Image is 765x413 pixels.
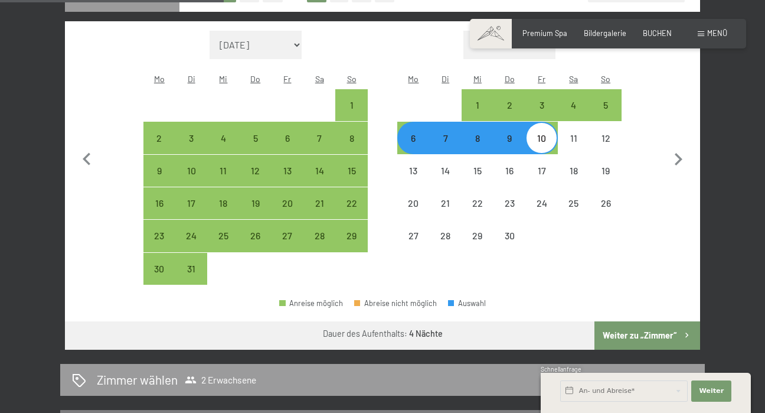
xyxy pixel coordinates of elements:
[240,122,272,154] div: Anreise möglich
[590,187,622,219] div: Sun Apr 26 2026
[207,187,239,219] div: Wed Mar 18 2026
[143,187,175,219] div: Mon Mar 16 2026
[273,231,302,261] div: 27
[279,300,343,307] div: Anreise möglich
[495,134,524,163] div: 9
[176,231,206,261] div: 24
[431,134,460,163] div: 7
[272,155,303,187] div: Fri Mar 13 2026
[176,264,206,294] div: 31
[590,155,622,187] div: Anreise nicht möglich
[558,155,590,187] div: Sat Apr 18 2026
[591,100,620,130] div: 5
[397,155,429,187] div: Anreise nicht möglich
[493,89,525,121] div: Anreise möglich
[493,122,525,154] div: Thu Apr 09 2026
[97,371,178,388] h2: Zimmer wählen
[347,74,357,84] abbr: Sonntag
[448,300,486,307] div: Auswahl
[175,122,207,154] div: Tue Mar 03 2026
[430,155,462,187] div: Anreise nicht möglich
[175,155,207,187] div: Tue Mar 10 2026
[143,253,175,285] div: Mon Mar 30 2026
[335,155,367,187] div: Sun Mar 15 2026
[273,199,302,228] div: 20
[398,199,428,228] div: 20
[409,329,443,339] b: 4 Nächte
[335,122,367,154] div: Sun Mar 08 2026
[462,122,493,154] div: Wed Apr 08 2026
[594,321,700,350] button: Weiter zu „Zimmer“
[240,220,272,252] div: Anreise möglich
[495,199,524,228] div: 23
[398,231,428,261] div: 27
[240,187,272,219] div: Thu Mar 19 2026
[336,166,366,196] div: 15
[335,220,367,252] div: Anreise möglich
[354,300,437,307] div: Abreise nicht möglich
[143,187,175,219] div: Anreise möglich
[558,187,590,219] div: Sat Apr 25 2026
[303,187,335,219] div: Anreise möglich
[335,220,367,252] div: Sun Mar 29 2026
[525,122,557,154] div: Anreise möglich
[462,122,493,154] div: Anreise möglich
[559,134,589,163] div: 11
[699,386,724,396] span: Weiter
[643,28,672,38] a: BUCHEN
[273,134,302,163] div: 6
[462,89,493,121] div: Wed Apr 01 2026
[208,134,238,163] div: 4
[397,220,429,252] div: Anreise nicht möglich
[207,155,239,187] div: Anreise möglich
[590,89,622,121] div: Sun Apr 05 2026
[558,89,590,121] div: Anreise möglich
[430,122,462,154] div: Tue Apr 07 2026
[431,166,460,196] div: 14
[335,122,367,154] div: Anreise möglich
[493,89,525,121] div: Thu Apr 02 2026
[335,89,367,121] div: Sun Mar 01 2026
[272,220,303,252] div: Fri Mar 27 2026
[207,122,239,154] div: Anreise möglich
[336,134,366,163] div: 8
[430,220,462,252] div: Tue Apr 28 2026
[559,199,589,228] div: 25
[143,155,175,187] div: Mon Mar 09 2026
[525,89,557,121] div: Anreise möglich
[305,231,334,261] div: 28
[707,28,727,38] span: Menü
[525,155,557,187] div: Anreise nicht möglich
[185,374,256,386] span: 2 Erwachsene
[505,74,515,84] abbr: Donnerstag
[558,187,590,219] div: Anreise nicht möglich
[493,155,525,187] div: Thu Apr 16 2026
[495,166,524,196] div: 16
[493,187,525,219] div: Anreise nicht möglich
[336,231,366,261] div: 29
[462,187,493,219] div: Wed Apr 22 2026
[558,122,590,154] div: Sat Apr 11 2026
[559,100,589,130] div: 4
[525,155,557,187] div: Fri Apr 17 2026
[584,28,626,38] a: Bildergalerie
[145,199,174,228] div: 16
[442,74,449,84] abbr: Dienstag
[143,220,175,252] div: Mon Mar 23 2026
[303,220,335,252] div: Anreise möglich
[143,253,175,285] div: Anreise möglich
[305,199,334,228] div: 21
[558,89,590,121] div: Sat Apr 04 2026
[522,28,567,38] span: Premium Spa
[430,220,462,252] div: Anreise nicht möglich
[336,199,366,228] div: 22
[315,74,324,84] abbr: Samstag
[463,231,492,261] div: 29
[336,100,366,130] div: 1
[397,187,429,219] div: Mon Apr 20 2026
[175,253,207,285] div: Anreise möglich
[527,166,556,196] div: 17
[473,74,482,84] abbr: Mittwoch
[463,166,492,196] div: 15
